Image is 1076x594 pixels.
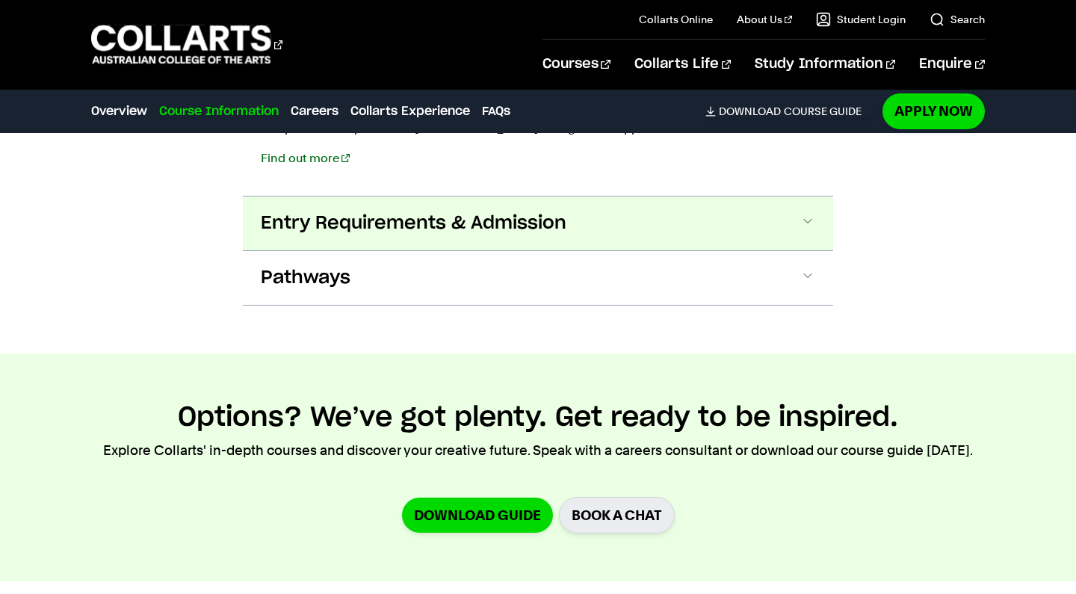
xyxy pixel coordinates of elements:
button: Pathways [243,251,833,305]
a: Study Information [755,40,895,89]
a: Search [930,12,985,27]
span: Download [719,105,781,118]
a: Courses [542,40,610,89]
a: DownloadCourse Guide [705,105,874,118]
a: Collarts Online [639,12,713,27]
a: Collarts Experience [350,102,470,120]
a: Student Login [816,12,906,27]
span: Entry Requirements & Admission [261,211,566,235]
span: Pathways [261,266,350,290]
a: FAQs [482,102,510,120]
button: Entry Requirements & Admission [243,197,833,250]
h2: Options? We’ve got plenty. Get ready to be inspired. [178,401,898,434]
a: Apply Now [882,93,985,129]
a: Careers [291,102,338,120]
a: Download Guide [402,498,553,533]
a: BOOK A CHAT [559,497,675,533]
p: Explore Collarts' in-depth courses and discover your creative future. Speak with a careers consul... [103,440,973,461]
a: Collarts Life [634,40,731,89]
a: About Us [737,12,792,27]
div: Go to homepage [91,23,282,66]
a: Course Information [159,102,279,120]
a: Enquire [919,40,984,89]
a: Overview [91,102,147,120]
a: Find out more [261,151,350,165]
